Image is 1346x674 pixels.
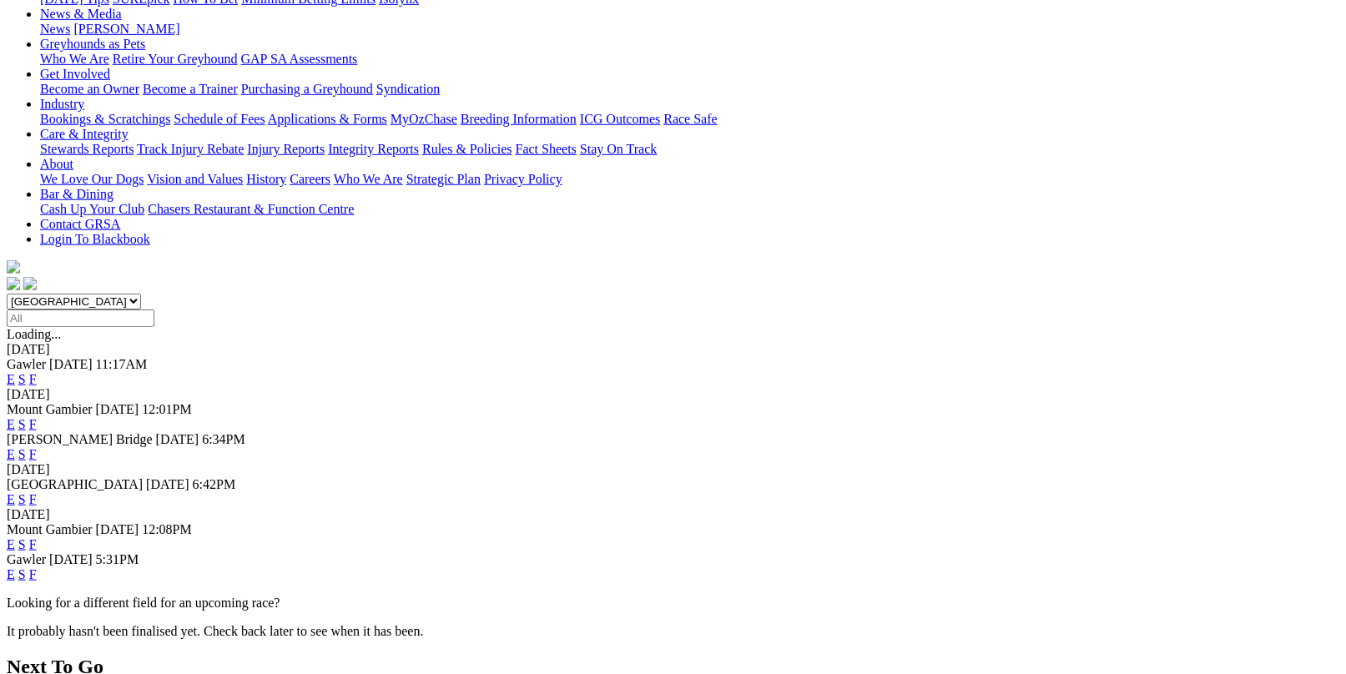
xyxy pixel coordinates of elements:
a: S [18,447,26,461]
a: Vision and Values [147,172,243,186]
a: Contact GRSA [40,217,120,231]
span: 12:08PM [142,522,192,536]
a: Race Safe [663,112,717,126]
div: Get Involved [40,82,1339,97]
a: E [7,417,15,431]
a: S [18,567,26,581]
span: [GEOGRAPHIC_DATA] [7,477,143,491]
a: Breeding Information [461,112,577,126]
a: GAP SA Assessments [241,52,358,66]
a: Stay On Track [580,142,657,156]
a: Login To Blackbook [40,232,150,246]
span: [DATE] [49,357,93,371]
div: News & Media [40,22,1339,37]
a: Retire Your Greyhound [113,52,238,66]
span: [DATE] [96,522,139,536]
a: [PERSON_NAME] [73,22,179,36]
span: Gawler [7,357,46,371]
span: 6:34PM [202,432,245,446]
a: Become an Owner [40,82,139,96]
a: Schedule of Fees [174,112,265,126]
a: Get Involved [40,67,110,81]
div: Care & Integrity [40,142,1339,157]
a: E [7,567,15,581]
a: MyOzChase [391,112,457,126]
a: F [29,492,37,506]
div: [DATE] [7,342,1339,357]
span: [DATE] [49,552,93,566]
a: News [40,22,70,36]
span: Loading... [7,327,61,341]
a: F [29,537,37,551]
a: E [7,447,15,461]
a: News & Media [40,7,122,21]
a: S [18,492,26,506]
div: Greyhounds as Pets [40,52,1339,67]
a: E [7,492,15,506]
partial: It probably hasn't been finalised yet. Check back later to see when it has been. [7,624,424,638]
a: Greyhounds as Pets [40,37,145,51]
a: F [29,372,37,386]
a: Care & Integrity [40,127,129,141]
span: [DATE] [156,432,199,446]
a: Stewards Reports [40,142,134,156]
a: Purchasing a Greyhound [241,82,373,96]
div: [DATE] [7,462,1339,477]
span: [DATE] [96,402,139,416]
a: Privacy Policy [484,172,562,186]
div: [DATE] [7,507,1339,522]
a: We Love Our Dogs [40,172,144,186]
a: Industry [40,97,84,111]
span: 5:31PM [96,552,139,566]
span: Mount Gambier [7,522,93,536]
a: History [246,172,286,186]
a: Who We Are [40,52,109,66]
img: logo-grsa-white.png [7,260,20,274]
a: S [18,417,26,431]
a: F [29,447,37,461]
a: Syndication [376,82,440,96]
span: 6:42PM [193,477,236,491]
a: Injury Reports [247,142,325,156]
span: [DATE] [146,477,189,491]
a: E [7,537,15,551]
a: F [29,567,37,581]
a: Become a Trainer [143,82,238,96]
span: Mount Gambier [7,402,93,416]
a: F [29,417,37,431]
p: Looking for a different field for an upcoming race? [7,596,1339,611]
a: Cash Up Your Club [40,202,144,216]
span: Gawler [7,552,46,566]
a: S [18,537,26,551]
a: Track Injury Rebate [137,142,244,156]
a: Fact Sheets [516,142,577,156]
img: twitter.svg [23,277,37,290]
a: Careers [290,172,330,186]
img: facebook.svg [7,277,20,290]
a: E [7,372,15,386]
input: Select date [7,309,154,327]
span: 11:17AM [96,357,148,371]
a: Bar & Dining [40,187,113,201]
div: Bar & Dining [40,202,1339,217]
a: Strategic Plan [406,172,481,186]
a: S [18,372,26,386]
a: Who We Are [334,172,403,186]
div: Industry [40,112,1339,127]
a: Applications & Forms [268,112,387,126]
a: ICG Outcomes [580,112,660,126]
span: [PERSON_NAME] Bridge [7,432,153,446]
div: About [40,172,1339,187]
a: Integrity Reports [328,142,419,156]
span: 12:01PM [142,402,192,416]
a: Bookings & Scratchings [40,112,170,126]
div: [DATE] [7,387,1339,402]
a: Rules & Policies [422,142,512,156]
a: About [40,157,73,171]
a: Chasers Restaurant & Function Centre [148,202,354,216]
